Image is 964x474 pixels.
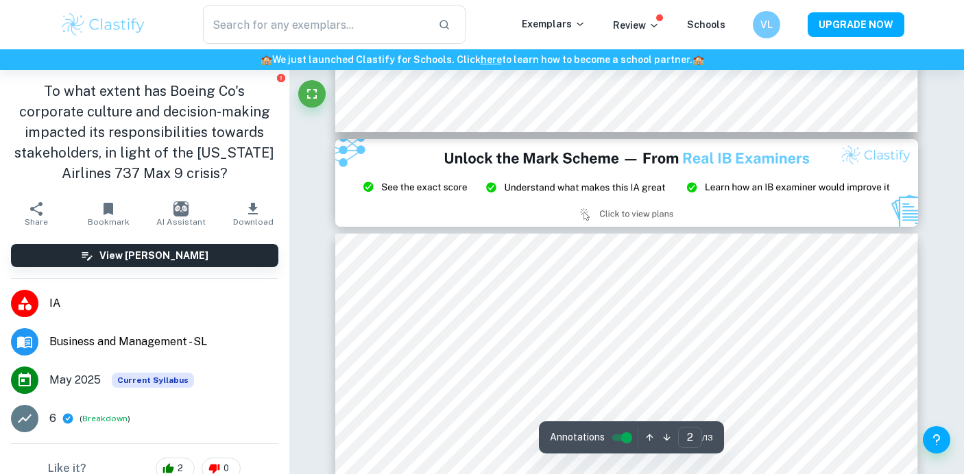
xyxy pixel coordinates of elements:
span: ( ) [80,412,130,425]
span: Share [25,217,48,227]
span: Business and Management - SL [49,334,278,350]
span: IA [49,295,278,312]
img: AI Assistant [173,201,189,216]
h6: We just launched Clastify for Schools. Click to learn how to become a school partner. [3,52,961,67]
button: Breakdown [82,412,128,425]
span: 🏫 [261,54,272,65]
span: Download [233,217,274,227]
span: Annotations [550,430,605,445]
a: here [481,54,502,65]
a: Schools [687,19,725,30]
div: This exemplar is based on the current syllabus. Feel free to refer to it for inspiration/ideas wh... [112,373,194,388]
img: Ad [335,139,918,226]
span: Bookmark [88,217,130,227]
img: Clastify logo [60,11,147,38]
h6: View [PERSON_NAME] [99,248,208,263]
h6: VL [759,17,775,32]
input: Search for any exemplars... [203,5,427,44]
button: Download [217,195,289,233]
button: UPGRADE NOW [808,12,904,37]
span: AI Assistant [156,217,206,227]
button: VL [753,11,780,38]
button: Help and Feedback [923,426,950,453]
h1: To what extent has Boeing Co's corporate culture and decision-making impacted its responsibilitie... [11,81,278,184]
button: Fullscreen [298,80,326,108]
span: 🏫 [692,54,704,65]
button: AI Assistant [145,195,217,233]
button: Bookmark [72,195,144,233]
span: / 13 [702,432,713,444]
button: View [PERSON_NAME] [11,244,278,267]
p: Review [613,18,660,33]
p: 6 [49,410,56,427]
p: Exemplars [522,16,586,32]
span: May 2025 [49,372,101,388]
button: Report issue [276,73,287,83]
span: Current Syllabus [112,373,194,388]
